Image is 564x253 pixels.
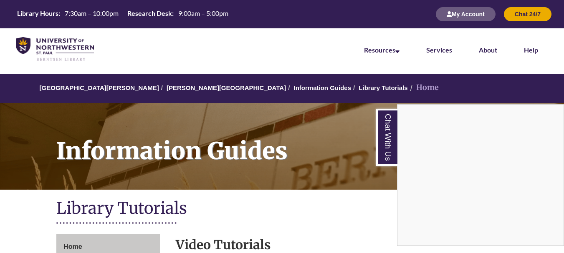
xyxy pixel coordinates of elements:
[376,109,397,166] a: Chat With Us
[524,46,538,54] a: Help
[16,37,94,62] img: UNWSP Library Logo
[426,46,452,54] a: Services
[364,46,400,54] a: Resources
[397,104,564,246] div: Chat With Us
[397,105,564,245] iframe: Chat Widget
[479,46,497,54] a: About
